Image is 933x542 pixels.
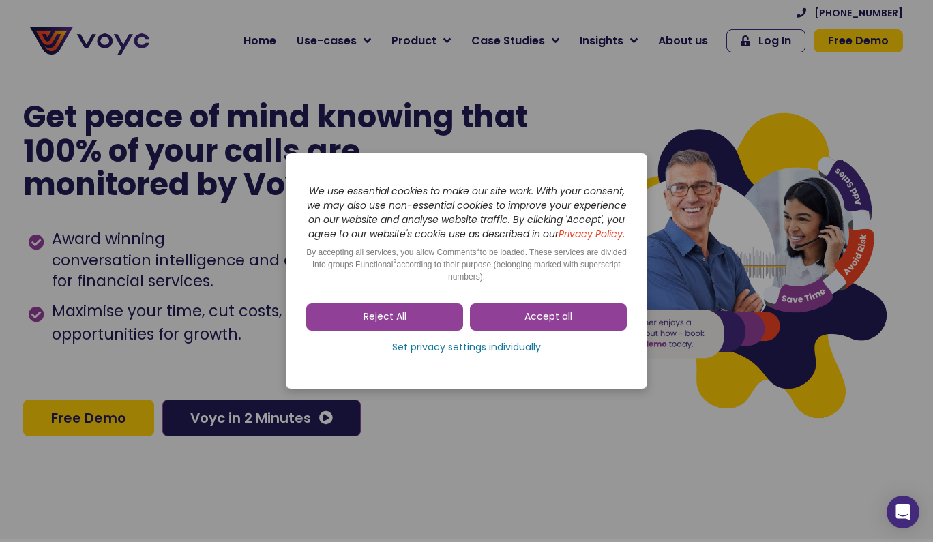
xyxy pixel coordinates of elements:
sup: 2 [393,258,396,265]
a: Set privacy settings individually [306,337,627,358]
a: Reject All [306,303,463,331]
i: We use essential cookies to make our site work. With your consent, we may also use non-essential ... [307,184,627,241]
span: By accepting all services, you allow Comments to be loaded. These services are divided into group... [306,247,627,282]
div: Open Intercom Messenger [887,496,919,528]
span: Accept all [524,310,572,324]
sup: 2 [477,245,480,252]
a: Accept all [470,303,627,331]
span: Reject All [364,310,406,324]
span: Set privacy settings individually [392,341,541,355]
a: Privacy Policy [559,227,623,241]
